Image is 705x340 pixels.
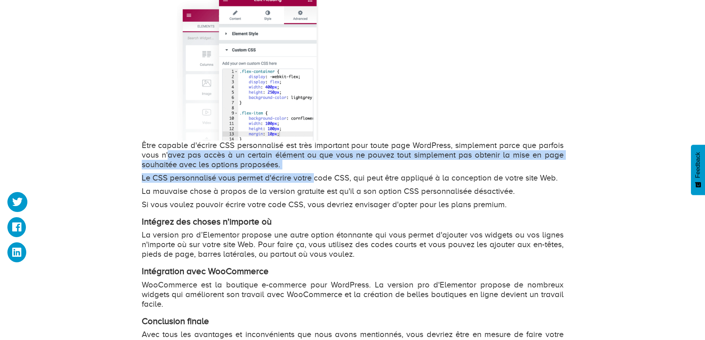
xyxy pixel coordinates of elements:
button: Feedback - Afficher l’enquête [691,145,705,195]
p: Le CSS personnalisé vous permet d'écrire votre code CSS, qui peut être appliqué à la conception d... [142,173,564,183]
p: Si vous voulez pouvoir écrire votre code CSS, vous devriez envisager d'opter pour les plans premium. [142,200,564,209]
strong: Intégrez des choses n'importe où [142,217,272,226]
p: La version pro d’Elementor propose une autre option étonnante qui vous permet d'ajouter vos widge... [142,230,564,259]
p: Être capable d'écrire CSS personnalisé est très important pour toute page WordPress, simplement p... [142,141,564,169]
span: Feedback [695,152,701,178]
p: La mauvaise chose à propos de la version gratuite est qu'il a son option CSS personnalisée désact... [142,186,564,196]
strong: Conclusion finale [142,316,209,326]
strong: Intégration avec WooCommerce [142,266,269,276]
p: WooCommerce est la boutique e-commerce pour WordPress. La version pro d'Elementor propose de nomb... [142,280,564,309]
